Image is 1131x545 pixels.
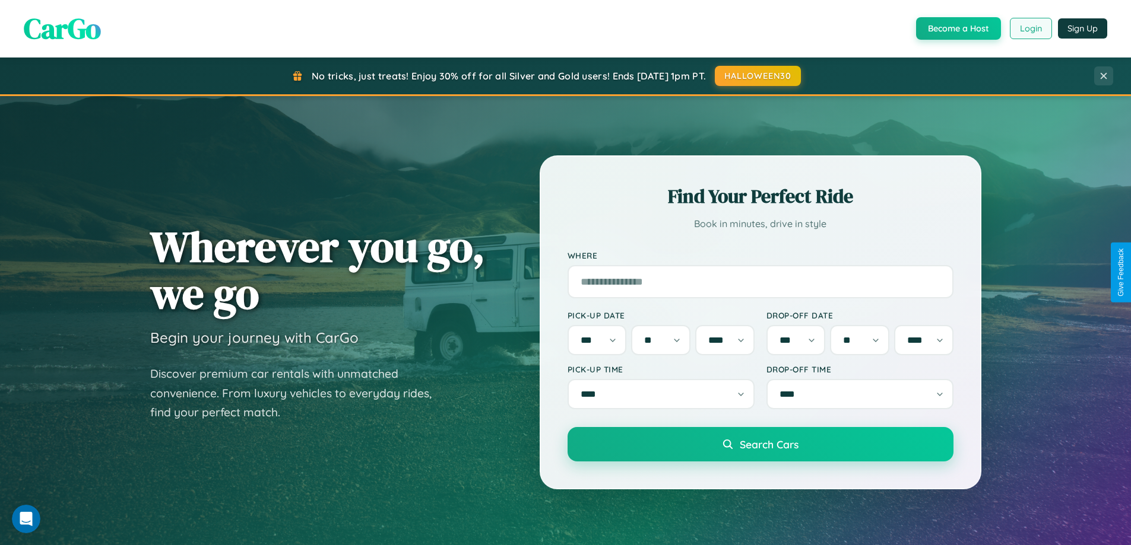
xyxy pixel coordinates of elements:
[766,310,953,320] label: Drop-off Date
[766,364,953,374] label: Drop-off Time
[12,505,40,533] iframe: Intercom live chat
[312,70,706,82] span: No tricks, just treats! Enjoy 30% off for all Silver and Gold users! Ends [DATE] 1pm PT.
[568,427,953,461] button: Search Cars
[1010,18,1052,39] button: Login
[150,223,485,317] h1: Wherever you go, we go
[568,215,953,232] p: Book in minutes, drive in style
[568,183,953,209] h2: Find Your Perfect Ride
[1117,248,1125,297] div: Give Feedback
[740,438,799,451] span: Search Cars
[150,364,447,422] p: Discover premium car rentals with unmatched convenience. From luxury vehicles to everyday rides, ...
[568,310,755,320] label: Pick-up Date
[916,17,1001,40] button: Become a Host
[715,66,801,86] button: HALLOWEEN30
[24,9,101,48] span: CarGo
[568,250,953,260] label: Where
[1058,18,1107,39] button: Sign Up
[150,329,359,346] h3: Begin your journey with CarGo
[568,364,755,374] label: Pick-up Time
